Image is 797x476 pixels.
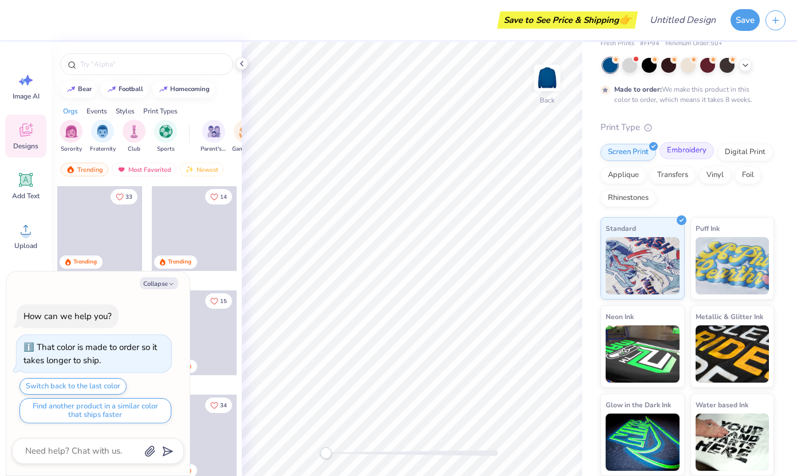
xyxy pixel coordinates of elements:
div: Save to See Price & Shipping [500,11,635,29]
img: Puff Ink [696,237,769,294]
div: Events [87,106,107,116]
div: filter for Sports [154,120,177,154]
div: We make this product in this color to order, which means it takes 8 weeks. [614,84,755,105]
div: Applique [600,167,646,184]
button: Like [205,398,232,413]
span: Game Day [232,145,258,154]
span: Add Text [12,191,40,200]
button: Collapse [140,277,178,289]
div: filter for Fraternity [90,120,116,154]
button: Like [205,189,232,204]
div: Back [540,95,555,105]
div: Print Type [600,121,774,134]
img: trend_line.gif [107,86,116,93]
span: Minimum Order: 50 + [665,39,723,49]
div: Embroidery [659,142,714,159]
span: Metallic & Glitter Ink [696,310,763,322]
span: Club [128,145,140,154]
span: Puff Ink [696,222,720,234]
div: Vinyl [699,167,731,184]
img: Sorority Image [65,125,78,138]
div: Screen Print [600,144,656,161]
img: trending.gif [66,166,75,174]
button: Save [731,9,760,31]
button: filter button [60,120,83,154]
button: bear [60,81,97,98]
span: Standard [606,222,636,234]
button: filter button [123,120,146,154]
img: Metallic & Glitter Ink [696,325,769,383]
input: Try "Alpha" [79,58,226,70]
span: Glow in the Dark Ink [606,399,671,411]
div: filter for Game Day [232,120,258,154]
button: filter button [232,120,258,154]
img: most_fav.gif [117,166,126,174]
span: Designs [13,141,38,151]
input: Untitled Design [641,9,725,32]
button: homecoming [152,81,215,98]
span: Sorority [61,145,82,154]
div: Newest [180,163,223,176]
div: Styles [116,106,135,116]
span: 34 [220,403,227,408]
button: Like [205,293,232,309]
img: Sports Image [159,125,172,138]
div: Trending [61,163,108,176]
span: Parent's Weekend [201,145,227,154]
span: 15 [220,298,227,304]
div: That color is made to order so it takes longer to ship. [23,341,157,366]
img: Parent's Weekend Image [207,125,221,138]
span: Sports [157,145,175,154]
img: Water based Ink [696,414,769,471]
div: bear [78,86,92,92]
span: 👉 [619,13,631,26]
span: Image AI [13,92,40,101]
span: Fresh Prints [600,39,634,49]
img: Glow in the Dark Ink [606,414,680,471]
img: Game Day Image [239,125,252,138]
span: Neon Ink [606,310,634,322]
button: Switch back to the last color [19,378,127,395]
button: filter button [201,120,227,154]
div: Trending [73,258,97,266]
div: Transfers [650,167,696,184]
div: Digital Print [717,144,773,161]
img: Fraternity Image [96,125,109,138]
img: trend_line.gif [66,86,76,93]
span: 33 [125,194,132,200]
button: filter button [154,120,177,154]
div: filter for Sorority [60,120,83,154]
span: Fraternity [90,145,116,154]
div: Orgs [63,106,78,116]
button: Like [111,189,138,204]
div: Most Favorited [112,163,176,176]
strong: Made to order: [614,85,662,94]
button: filter button [90,120,116,154]
div: filter for Club [123,120,146,154]
div: Rhinestones [600,190,656,207]
img: trend_line.gif [159,86,168,93]
button: Find another product in a similar color that ships faster [19,398,171,423]
span: 14 [220,194,227,200]
span: # FP94 [640,39,659,49]
span: Upload [14,241,37,250]
button: football [101,81,148,98]
img: newest.gif [185,166,194,174]
div: Print Types [143,106,178,116]
img: Neon Ink [606,325,680,383]
div: football [119,86,143,92]
div: Foil [735,167,761,184]
img: Back [536,66,559,89]
div: How can we help you? [23,310,112,322]
span: Water based Ink [696,399,748,411]
div: Trending [168,258,191,266]
div: filter for Parent's Weekend [201,120,227,154]
img: Club Image [128,125,140,138]
img: Standard [606,237,680,294]
div: Accessibility label [320,447,332,459]
div: homecoming [170,86,210,92]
